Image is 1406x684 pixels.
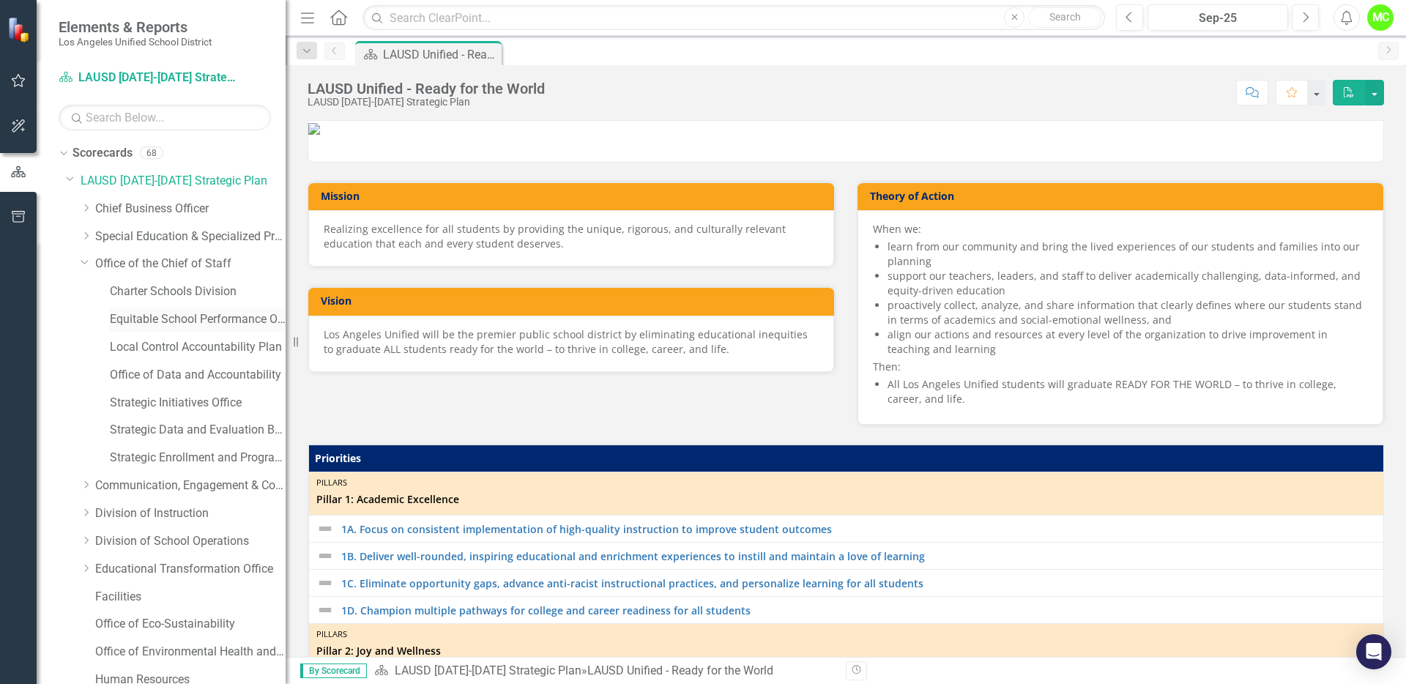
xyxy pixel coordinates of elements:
[95,616,286,633] a: Office of Eco-Sustainability
[1153,10,1283,27] div: Sep-25
[888,269,1368,298] li: support our teachers, leaders, and staff to deliver academically challenging, data-informed, and ...
[888,298,1368,327] li: proactively collect, analyze, and share information that clearly defines where our students stand...
[1049,11,1081,23] span: Search
[308,123,320,135] img: LAUSD_combo_seal_wordmark%20v2.png
[110,422,286,439] a: Strategic Data and Evaluation Branch
[110,283,286,300] a: Charter Schools Division
[95,477,286,494] a: Communication, Engagement & Collaboration
[362,5,1105,31] input: Search ClearPoint...
[110,450,286,466] a: Strategic Enrollment and Program Planning Office
[81,173,286,190] a: LAUSD [DATE]-[DATE] Strategic Plan
[110,339,286,356] a: Local Control Accountability Plan
[324,222,819,251] div: Realizing excellence for all students by providing the unique, rigorous, and culturally relevant ...
[1148,4,1288,31] button: Sep-25
[95,256,286,272] a: Office of the Chief of Staff
[321,190,827,201] h3: Mission
[59,18,212,36] span: Elements & Reports
[383,45,498,64] div: LAUSD Unified - Ready for the World
[316,574,334,592] img: Not Defined
[95,561,286,578] a: Educational Transformation Office
[324,327,819,357] div: Los Angeles Unified will be the premier public school district by eliminating educational inequit...
[95,201,286,218] a: Chief Business Officer
[95,589,286,606] a: Facilities
[59,36,212,48] small: Los Angeles Unified School District
[316,601,334,619] img: Not Defined
[1367,4,1394,31] button: MC
[870,190,1376,201] h3: Theory of Action
[395,663,581,677] a: LAUSD [DATE]-[DATE] Strategic Plan
[59,70,242,86] a: LAUSD [DATE]-[DATE] Strategic Plan
[873,222,1368,406] div: Then:
[888,377,1368,406] li: All Los Angeles Unified students will graduate READY FOR THE WORLD – to thrive in college, career...
[1028,7,1101,28] button: Search
[7,17,33,42] img: ClearPoint Strategy
[873,222,921,236] span: When we:
[308,97,545,108] div: LAUSD [DATE]-[DATE] Strategic Plan
[95,644,286,661] a: Office of Environmental Health and Safety
[888,239,1368,269] li: learn from our community and bring the lived experiences of our students and families into our pl...
[110,395,286,412] a: Strategic Initiatives Office
[321,295,827,306] h3: Vision
[374,663,835,680] div: »
[95,228,286,245] a: Special Education & Specialized Programs
[59,105,271,130] input: Search Below...
[316,520,334,538] img: Not Defined
[316,547,334,565] img: Not Defined
[140,147,163,160] div: 68
[888,327,1368,357] li: align our actions and resources at every level of the organization to drive improvement in teachi...
[587,663,773,677] div: LAUSD Unified - Ready for the World
[72,145,133,162] a: Scorecards
[308,81,545,97] div: LAUSD Unified - Ready for the World
[1356,634,1391,669] div: Open Intercom Messenger
[300,663,367,678] span: By Scorecard
[110,311,286,328] a: Equitable School Performance Office
[95,505,286,522] a: Division of Instruction
[110,367,286,384] a: Office of Data and Accountability
[95,533,286,550] a: Division of School Operations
